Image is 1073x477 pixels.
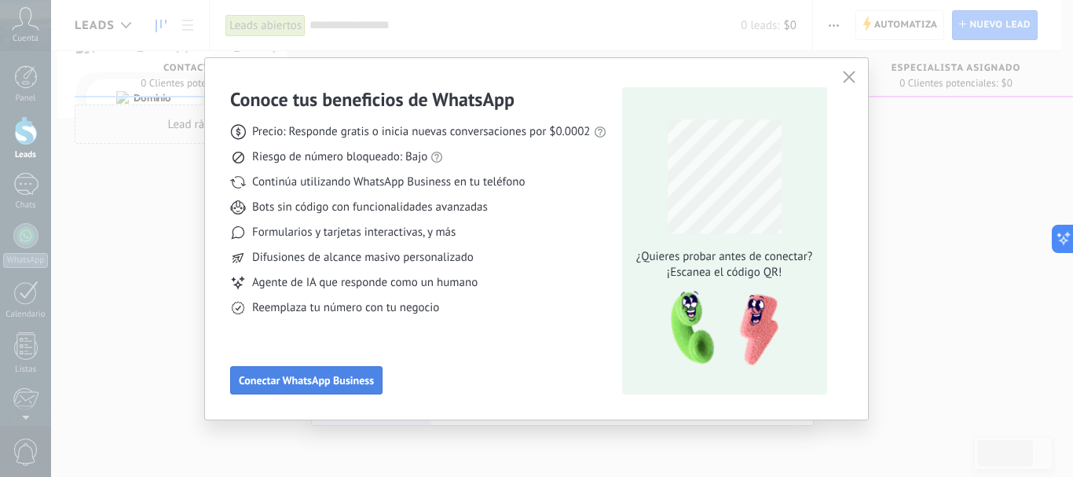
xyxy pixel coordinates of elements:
img: tab_keywords_by_traffic_grey.svg [167,91,180,104]
h3: Conoce tus beneficios de WhatsApp [230,87,515,112]
span: Difusiones de alcance masivo personalizado [252,250,474,266]
button: Conectar WhatsApp Business [230,366,383,394]
img: website_grey.svg [25,41,38,53]
img: tab_domain_overview_orange.svg [65,91,78,104]
div: Dominio [82,93,120,103]
span: Formularios y tarjetas interactivas, y más [252,225,456,240]
span: Precio: Responde gratis o inicia nuevas conversaciones por $0.0002 [252,124,591,140]
div: v 4.0.25 [44,25,77,38]
div: [PERSON_NAME]: [DOMAIN_NAME] [41,41,225,53]
span: Continúa utilizando WhatsApp Business en tu teléfono [252,174,525,190]
span: Conectar WhatsApp Business [239,375,374,386]
span: Reemplaza tu número con tu negocio [252,300,439,316]
img: qr-pic-1x.png [657,287,782,371]
span: Bots sin código con funcionalidades avanzadas [252,200,488,215]
span: Riesgo de número bloqueado: Bajo [252,149,427,165]
span: ¡Escanea el código QR! [632,265,817,281]
img: logo_orange.svg [25,25,38,38]
div: Palabras clave [185,93,250,103]
span: Agente de IA que responde como un humano [252,275,478,291]
span: ¿Quieres probar antes de conectar? [632,249,817,265]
